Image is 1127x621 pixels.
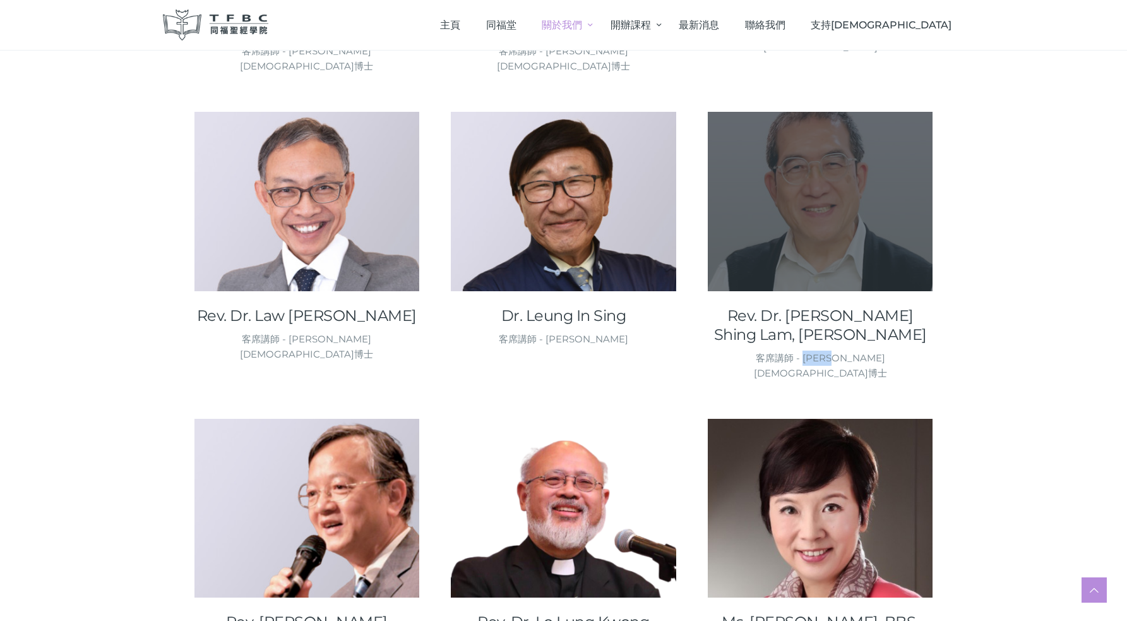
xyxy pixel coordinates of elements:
[427,6,474,44] a: 主頁
[440,19,460,31] span: 主頁
[1082,577,1107,603] a: Scroll to top
[194,306,420,325] a: Rev. Dr. Law [PERSON_NAME]
[529,6,597,44] a: 關於我們
[451,332,676,347] div: 客席講師 - [PERSON_NAME]
[451,44,676,74] div: 客席講師 - [PERSON_NAME][DEMOGRAPHIC_DATA]博士
[745,19,785,31] span: 聯絡我們
[811,19,951,31] span: 支持[DEMOGRAPHIC_DATA]
[163,9,269,40] img: 同福聖經學院 TFBC
[732,6,798,44] a: 聯絡我們
[666,6,732,44] a: 最新消息
[473,6,529,44] a: 同福堂
[486,19,516,31] span: 同福堂
[708,351,933,381] div: 客席講師 - [PERSON_NAME][DEMOGRAPHIC_DATA]博士
[542,19,582,31] span: 關於我們
[194,332,420,362] div: 客席講師 - [PERSON_NAME][DEMOGRAPHIC_DATA]博士
[708,306,933,344] a: Rev. Dr. [PERSON_NAME] Shing Lam, [PERSON_NAME]
[451,306,676,325] a: Dr. Leung In Sing
[597,6,665,44] a: 開辦課程
[194,44,420,74] div: 客席講師 - [PERSON_NAME][DEMOGRAPHIC_DATA]博士
[679,19,719,31] span: 最新消息
[798,6,965,44] a: 支持[DEMOGRAPHIC_DATA]
[611,19,651,31] span: 開辦課程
